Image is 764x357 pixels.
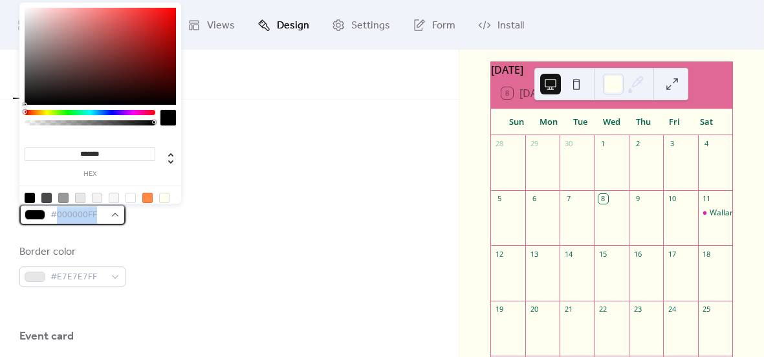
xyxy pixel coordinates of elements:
span: #000000FF [50,208,105,223]
div: 23 [633,305,642,314]
div: 8 [598,194,608,204]
div: rgb(248, 248, 248) [109,193,119,203]
span: Form [432,16,455,36]
a: Settings [322,5,400,45]
div: 10 [667,194,677,204]
div: 14 [563,249,573,259]
div: 20 [529,305,539,314]
div: 4 [702,139,712,149]
div: Fri [659,109,690,135]
div: Wed [596,109,628,135]
div: 21 [563,305,573,314]
div: Border color [19,244,123,260]
div: rgb(254, 255, 239) [159,193,169,203]
div: Wallaroo Markets [698,208,732,219]
div: 2 [633,139,642,149]
span: #E7E7E7FF [50,270,105,285]
div: 1 [598,139,608,149]
div: 17 [667,249,677,259]
div: rgb(0, 0, 0) [25,193,35,203]
div: Sun [501,109,533,135]
div: 15 [598,249,608,259]
div: rgb(231, 231, 231) [75,193,85,203]
span: Install [497,16,524,36]
div: 30 [563,139,573,149]
div: 5 [495,194,505,204]
div: 18 [702,249,712,259]
span: Views [207,16,235,36]
div: rgb(153, 153, 153) [58,193,69,203]
a: Form [403,5,465,45]
div: 25 [702,305,712,314]
a: Views [178,5,245,45]
div: Mon [532,109,564,135]
div: 24 [667,305,677,314]
div: rgb(243, 243, 243) [92,193,102,203]
div: 9 [633,194,642,204]
div: 7 [563,194,573,204]
button: Colors [13,50,63,99]
div: 12 [495,249,505,259]
div: 22 [598,305,608,314]
div: [DATE] [491,62,732,78]
a: Design [248,5,319,45]
div: 6 [529,194,539,204]
div: rgb(74, 74, 74) [41,193,52,203]
a: My Events [8,5,93,45]
div: 16 [633,249,642,259]
a: Install [468,5,534,45]
div: rgb(255, 137, 70) [142,193,153,203]
div: Event card [19,329,74,344]
div: Tue [564,109,596,135]
label: hex [25,171,155,178]
span: Settings [351,16,390,36]
div: 11 [702,194,712,204]
span: Design [277,16,309,36]
div: Thu [628,109,659,135]
div: 29 [529,139,539,149]
div: 28 [495,139,505,149]
div: 3 [667,139,677,149]
div: Sat [690,109,722,135]
div: 19 [495,305,505,314]
div: rgb(255, 255, 255) [126,193,136,203]
div: 13 [529,249,539,259]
